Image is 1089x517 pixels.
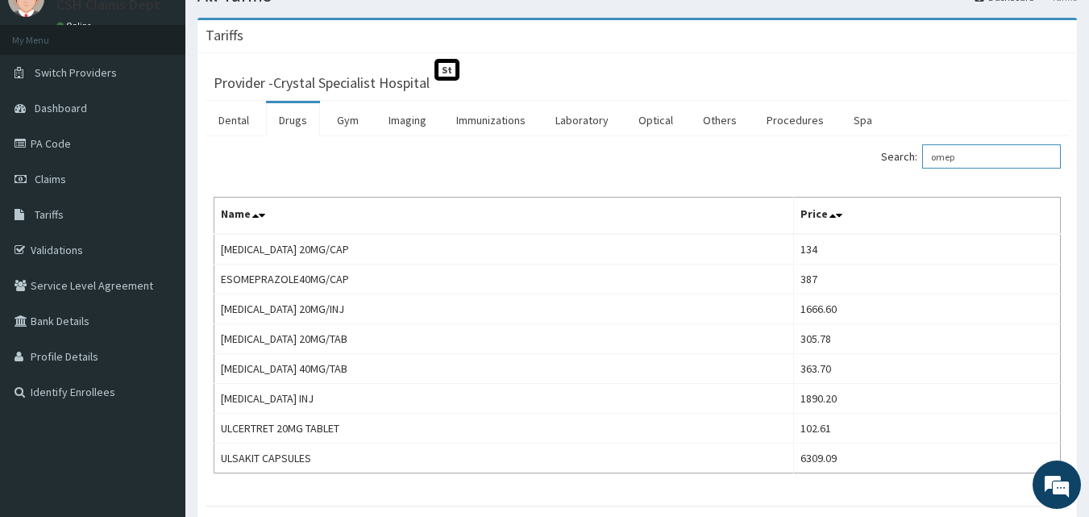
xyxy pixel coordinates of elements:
a: Imaging [376,103,439,137]
a: Immunizations [443,103,538,137]
span: St [434,59,459,81]
td: [MEDICAL_DATA] 20MG/CAP [214,234,794,265]
td: [MEDICAL_DATA] 20MG/TAB [214,324,794,354]
a: Gym [324,103,372,137]
a: Others [690,103,750,137]
a: Procedures [754,103,837,137]
span: Claims [35,172,66,186]
td: 363.70 [794,354,1061,384]
div: Chat with us now [84,90,271,111]
span: We're online! [94,156,222,319]
textarea: Type your message and hit 'Enter' [8,345,307,402]
td: ULCERTRET 20MG TABLET [214,414,794,444]
a: Laboratory [542,103,621,137]
div: Minimize live chat window [264,8,303,47]
a: Dental [206,103,262,137]
label: Search: [881,144,1061,169]
h3: Provider - Crystal Specialist Hospital [214,76,430,90]
td: [MEDICAL_DATA] 20MG/INJ [214,294,794,324]
a: Online [56,20,95,31]
td: [MEDICAL_DATA] 40MG/TAB [214,354,794,384]
span: Tariffs [35,207,64,222]
a: Drugs [266,103,320,137]
td: 305.78 [794,324,1061,354]
td: [MEDICAL_DATA] INJ [214,384,794,414]
h3: Tariffs [206,28,243,43]
td: 6309.09 [794,444,1061,473]
td: 1666.60 [794,294,1061,324]
span: Switch Providers [35,65,117,80]
span: Dashboard [35,101,87,115]
a: Optical [626,103,686,137]
img: d_794563401_company_1708531726252_794563401 [30,81,65,121]
td: 134 [794,234,1061,265]
td: 387 [794,265,1061,294]
th: Price [794,198,1061,235]
td: 102.61 [794,414,1061,444]
a: Spa [841,103,885,137]
td: ESOMEPRAZOLE40MG/CAP [214,265,794,294]
th: Name [214,198,794,235]
td: ULSAKIT CAPSULES [214,444,794,473]
input: Search: [922,144,1061,169]
td: 1890.20 [794,384,1061,414]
